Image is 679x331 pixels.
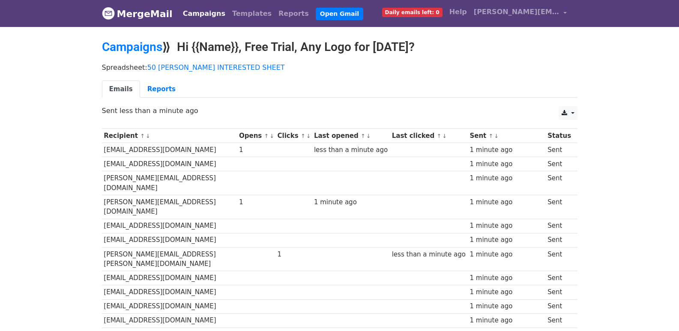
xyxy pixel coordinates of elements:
[494,133,499,139] a: ↓
[470,197,543,207] div: 1 minute ago
[489,133,494,139] a: ↑
[545,219,573,233] td: Sent
[470,235,543,245] div: 1 minute ago
[314,145,388,155] div: less than a minute ago
[237,129,275,143] th: Opens
[470,250,543,259] div: 1 minute ago
[470,273,543,283] div: 1 minute ago
[239,145,273,155] div: 1
[545,247,573,271] td: Sent
[437,133,442,139] a: ↑
[545,171,573,195] td: Sent
[545,299,573,313] td: Sent
[239,197,273,207] div: 1
[545,271,573,285] td: Sent
[366,133,371,139] a: ↓
[102,313,237,328] td: [EMAIL_ADDRESS][DOMAIN_NAME]
[316,8,363,20] a: Open Gmail
[545,129,573,143] th: Status
[470,301,543,311] div: 1 minute ago
[470,316,543,325] div: 1 minute ago
[102,143,237,157] td: [EMAIL_ADDRESS][DOMAIN_NAME]
[442,133,447,139] a: ↓
[474,7,559,17] span: [PERSON_NAME][EMAIL_ADDRESS][DOMAIN_NAME]
[102,219,237,233] td: [EMAIL_ADDRESS][DOMAIN_NAME]
[390,129,468,143] th: Last clicked
[278,250,310,259] div: 1
[102,299,237,313] td: [EMAIL_ADDRESS][DOMAIN_NAME]
[379,3,446,21] a: Daily emails left: 0
[275,129,312,143] th: Clicks
[147,63,285,72] a: 50 [PERSON_NAME] INTERESTED SHEET
[102,63,577,72] p: Spreadsheet:
[545,143,573,157] td: Sent
[102,106,577,115] p: Sent less than a minute ago
[102,40,162,54] a: Campaigns
[140,81,183,98] a: Reports
[102,247,237,271] td: [PERSON_NAME][EMAIL_ADDRESS][PERSON_NAME][DOMAIN_NAME]
[102,233,237,247] td: [EMAIL_ADDRESS][DOMAIN_NAME]
[275,5,312,22] a: Reports
[470,173,543,183] div: 1 minute ago
[470,159,543,169] div: 1 minute ago
[179,5,229,22] a: Campaigns
[102,5,173,23] a: MergeMail
[102,129,237,143] th: Recipient
[102,285,237,299] td: [EMAIL_ADDRESS][DOMAIN_NAME]
[545,157,573,171] td: Sent
[264,133,269,139] a: ↑
[146,133,150,139] a: ↓
[470,145,543,155] div: 1 minute ago
[545,285,573,299] td: Sent
[545,313,573,328] td: Sent
[102,7,115,20] img: MergeMail logo
[470,3,571,24] a: [PERSON_NAME][EMAIL_ADDRESS][DOMAIN_NAME]
[446,3,470,21] a: Help
[102,157,237,171] td: [EMAIL_ADDRESS][DOMAIN_NAME]
[470,221,543,231] div: 1 minute ago
[470,287,543,297] div: 1 minute ago
[382,8,443,17] span: Daily emails left: 0
[229,5,275,22] a: Templates
[361,133,365,139] a: ↑
[306,133,311,139] a: ↓
[140,133,145,139] a: ↑
[102,271,237,285] td: [EMAIL_ADDRESS][DOMAIN_NAME]
[269,133,274,139] a: ↓
[102,40,577,54] h2: ⟫ Hi {{Name}}, Free Trial, Any Logo for [DATE]?
[312,129,390,143] th: Last opened
[545,233,573,247] td: Sent
[545,195,573,219] td: Sent
[314,197,388,207] div: 1 minute ago
[468,129,546,143] th: Sent
[301,133,305,139] a: ↑
[102,195,237,219] td: [PERSON_NAME][EMAIL_ADDRESS][DOMAIN_NAME]
[102,171,237,195] td: [PERSON_NAME][EMAIL_ADDRESS][DOMAIN_NAME]
[102,81,140,98] a: Emails
[392,250,466,259] div: less than a minute ago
